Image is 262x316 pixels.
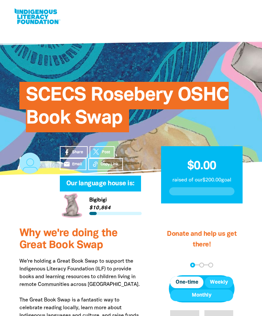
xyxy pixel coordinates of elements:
[60,158,86,170] a: emailEmail
[26,87,229,132] span: SCECS Rosebery OSHC Book Swap
[210,278,228,286] span: Weekly
[199,263,204,267] button: Navigate to step 2 of 3 to enter your details
[19,228,117,250] span: Why we're doing the Great Book Swap
[66,180,135,191] span: Our language house is:
[63,161,70,168] i: email
[60,184,142,188] h6: My Team
[192,291,212,299] span: Monthly
[190,263,195,267] button: Navigate to step 1 of 3 to enter your donation amount
[170,277,203,288] button: One-time
[208,263,213,267] button: Navigate to step 3 of 3 to enter your payment details
[90,146,115,158] a: Post
[169,275,235,302] div: Donation frequency
[167,231,236,248] span: Donate and help us get there!
[176,278,198,286] span: One-time
[88,158,123,170] button: Copy Link
[169,176,235,184] p: raised of our $200.00 goal
[60,146,88,158] a: Share
[72,161,82,167] span: Email
[102,149,110,155] span: Post
[170,289,233,301] button: Monthly
[101,161,118,167] span: Copy Link
[187,161,216,171] span: $0.00
[72,149,83,155] span: Share
[205,277,233,288] button: Weekly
